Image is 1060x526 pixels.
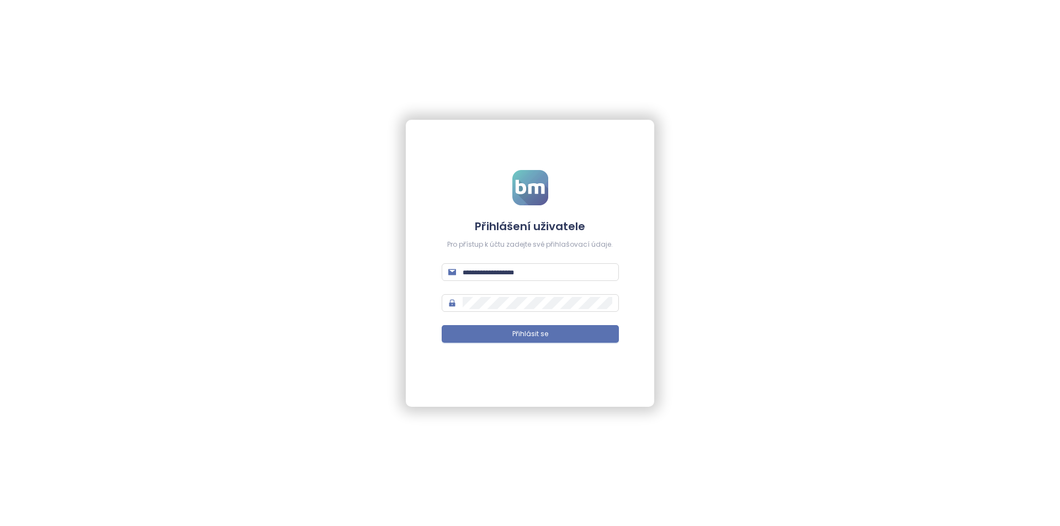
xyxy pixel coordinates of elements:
[442,219,619,234] h4: Přihlášení uživatele
[442,240,619,250] div: Pro přístup k účtu zadejte své přihlašovací údaje.
[512,329,548,339] span: Přihlásit se
[448,268,456,276] span: mail
[448,299,456,307] span: lock
[512,170,548,205] img: logo
[442,325,619,343] button: Přihlásit se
